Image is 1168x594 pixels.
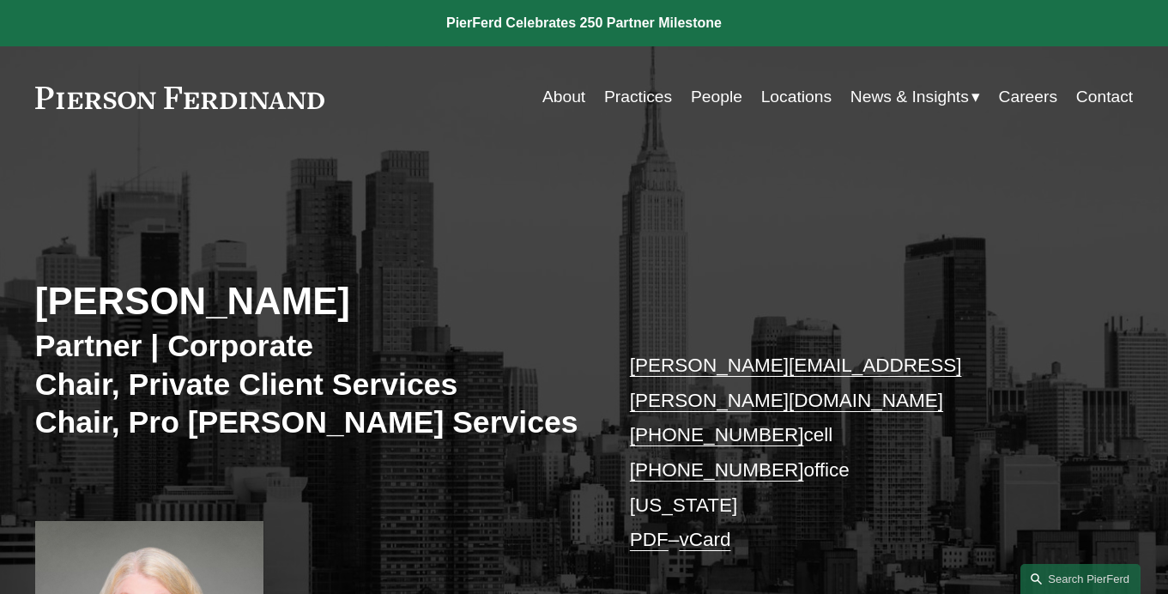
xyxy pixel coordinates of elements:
a: Practices [604,81,672,114]
h2: [PERSON_NAME] [35,278,584,324]
a: folder dropdown [850,81,980,114]
p: cell office [US_STATE] – [630,349,1087,557]
a: vCard [679,529,730,550]
a: About [542,81,585,114]
span: News & Insights [850,82,969,112]
a: [PERSON_NAME][EMAIL_ADDRESS][PERSON_NAME][DOMAIN_NAME] [630,355,962,411]
a: Contact [1076,81,1133,114]
a: Search this site [1020,564,1141,594]
h3: Partner | Corporate Chair, Private Client Services Chair, Pro [PERSON_NAME] Services [35,327,584,440]
a: [PHONE_NUMBER] [630,424,804,445]
a: [PHONE_NUMBER] [630,459,804,481]
a: PDF [630,529,669,550]
a: Careers [999,81,1057,114]
a: Locations [761,81,832,114]
a: People [691,81,742,114]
